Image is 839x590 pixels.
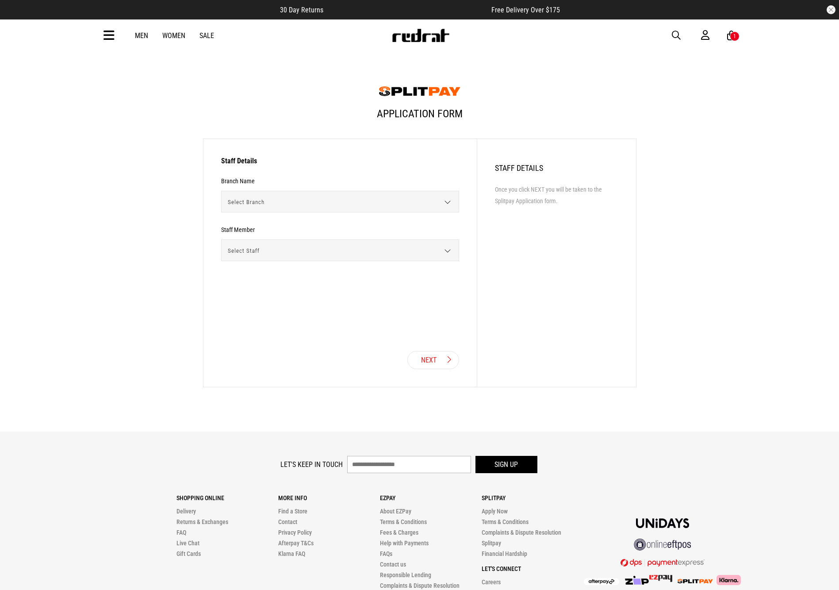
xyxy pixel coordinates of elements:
a: Gift Cards [176,550,201,557]
img: Zip [624,576,649,585]
h1: Application Form [203,100,636,134]
img: Unidays [636,518,689,528]
a: Terms & Conditions [380,518,427,525]
a: Complaints & Dispute Resolution [380,582,460,589]
li: Once you click NEXT you will be taken to the Splitpay Application form. [495,184,618,206]
h3: Staff Details [221,157,459,170]
span: Select Branch [222,191,452,213]
a: About EZPay [380,508,411,515]
a: Delivery [176,508,196,515]
a: Afterpay T&Cs [278,540,314,547]
a: Contact us [380,561,406,568]
p: Splitpay [482,494,583,501]
a: FAQs [380,550,392,557]
a: FAQ [176,529,186,536]
a: Responsible Lending [380,571,431,578]
p: Shopping Online [176,494,278,501]
a: Terms & Conditions [482,518,529,525]
iframe: Customer reviews powered by Trustpilot [341,5,474,14]
h3: Branch Name [221,177,255,185]
a: Returns & Exchanges [176,518,228,525]
img: Redrat logo [391,29,450,42]
a: Careers [482,578,501,586]
p: Let's Connect [482,565,583,572]
a: Live Chat [176,540,199,547]
a: Apply Now [482,508,508,515]
img: Splitpay [678,579,713,583]
span: Select Staff [222,240,452,262]
div: 1 [733,33,736,39]
span: Free Delivery Over $175 [491,6,560,14]
a: Women [162,31,185,40]
span: 30 Day Returns [280,6,323,14]
img: DPS [621,559,705,567]
a: Contact [278,518,297,525]
a: 1 [727,31,736,40]
p: Ezpay [380,494,482,501]
label: Let's keep in touch [280,460,343,469]
img: online eftpos [634,539,691,551]
button: Next [407,351,459,369]
img: Afterpay [584,578,619,585]
img: Splitpay [649,575,672,582]
a: Find a Store [278,508,307,515]
h3: Staff Member [221,226,255,233]
h2: Staff Details [495,163,618,173]
a: Help with Payments [380,540,429,547]
a: Sale [199,31,214,40]
img: Klarna [713,575,741,585]
a: Privacy Policy [278,529,312,536]
a: Fees & Charges [380,529,418,536]
a: Men [135,31,148,40]
a: Splitpay [482,540,501,547]
p: More Info [278,494,380,501]
a: Complaints & Dispute Resolution [482,529,561,536]
a: Financial Hardship [482,550,527,557]
button: Sign up [475,456,537,473]
a: Klarna FAQ [278,550,305,557]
